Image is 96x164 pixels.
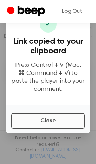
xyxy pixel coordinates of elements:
[55,3,89,20] a: Log Out
[11,61,85,93] p: Press Control + V (Mac: ⌘ Command + V) to paste the player into your comment.
[40,16,57,33] div: ✔
[11,37,85,56] h3: Link copied to your clipboard
[7,5,47,18] a: Beep
[11,113,85,129] button: Close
